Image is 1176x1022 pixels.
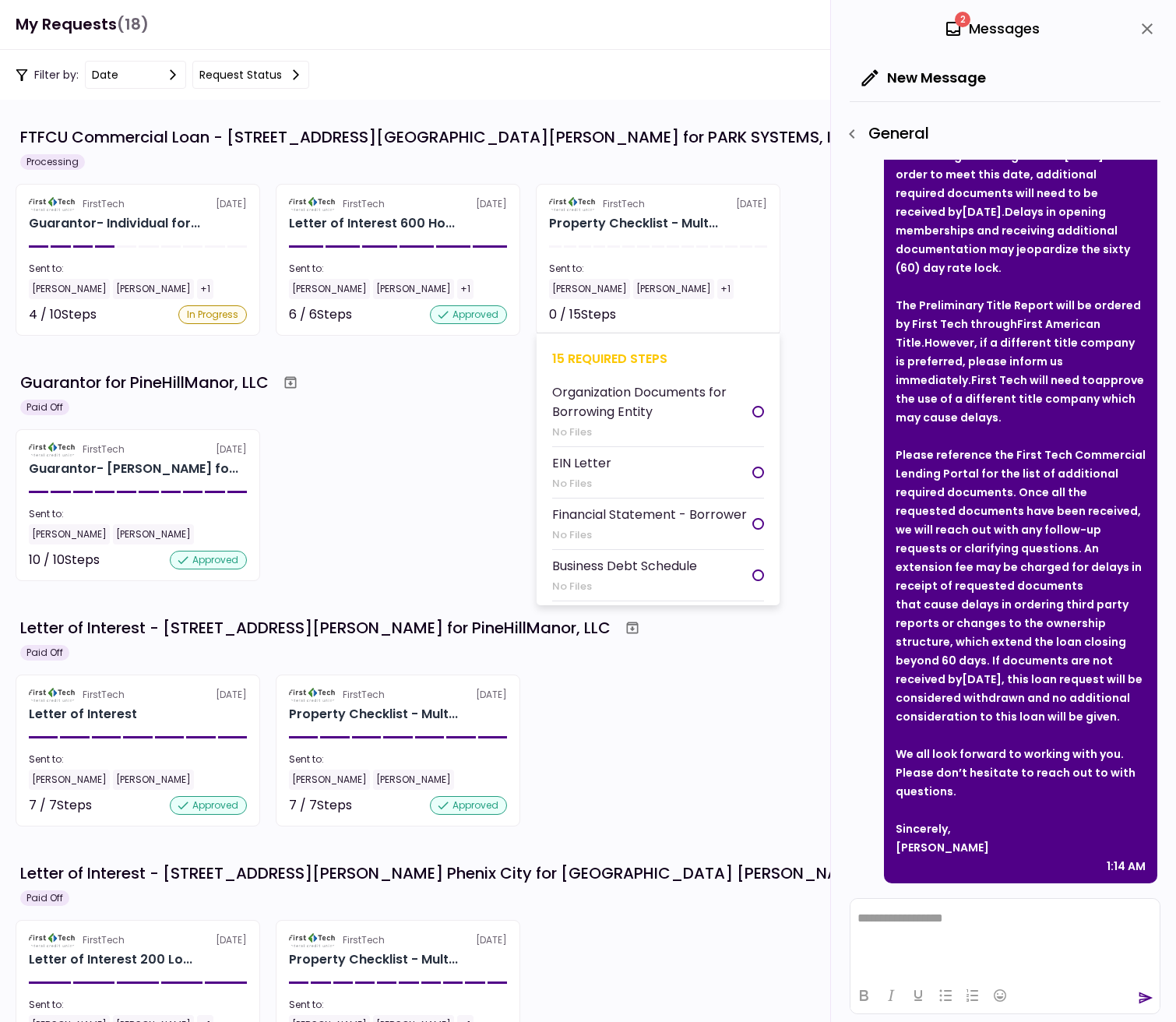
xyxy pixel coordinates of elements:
div: Property Checklist - Multi-Family for Highridge Sizemore, LLC [289,950,458,969]
div: 15 required steps [552,349,764,368]
div: FirstTech [343,933,385,947]
div: Letter of Interest - [STREET_ADDRESS][PERSON_NAME] for PineHillManor, LLC [20,616,611,640]
div: Paid Off [20,645,69,661]
div: The Preliminary Title Report will be ordered by First Tech through However, if a different title ... [896,296,1146,427]
div: Sent to: [29,262,247,276]
h1: My Requests [16,9,149,41]
div: [PERSON_NAME] [289,279,370,299]
div: Paid Off [20,890,69,906]
button: Bold [850,985,877,1006]
strong: approve the use of a different title company which may cause delays. [896,372,1144,425]
div: No Files [552,527,747,543]
div: 7 / 7 Steps [289,796,352,815]
div: +1 [197,279,213,299]
button: Bullet list [932,985,959,1006]
div: Property Checklist - Multi-Family for PARK SYSTEMS, INC. 600 Holly Drive [549,214,718,233]
div: [PERSON_NAME] [113,524,194,544]
div: [PERSON_NAME] [549,279,630,299]
div: Please reference the First Tech Commercial Lending Portal for the list of additional required doc... [896,446,1146,726]
div: [PERSON_NAME] [29,279,110,299]
button: Numbered list [959,985,986,1006]
div: We have received the initial required information on and your rate has been locked. If your loan ... [896,90,1146,277]
div: Processing [20,154,85,170]
div: General [839,121,1160,147]
div: [PERSON_NAME] [113,279,194,299]
img: Partner logo [289,688,336,702]
div: 4 / 10 Steps [29,305,97,324]
div: FirstTech [343,197,385,211]
div: date [92,66,118,83]
div: Sent to: [289,752,507,766]
div: Letter of Interest 200 Logan Drive Phenix City AL [29,950,192,969]
button: New Message [850,58,998,98]
div: FirstTech [83,688,125,702]
div: FirstTech [83,442,125,456]
div: +1 [457,279,474,299]
div: approved [430,305,507,324]
div: Letter of Interest 600 Holly Drive Albany [289,214,455,233]
div: 7 / 7 Steps [29,796,92,815]
div: Sent to: [29,507,247,521]
div: Sincerely, [896,819,1146,838]
div: FTFCU Commercial Loan - [STREET_ADDRESS][GEOGRAPHIC_DATA][PERSON_NAME] for PARK SYSTEMS, INC. [20,125,857,149]
div: FirstTech [83,197,125,211]
div: [PERSON_NAME] [633,279,714,299]
h2: Letter of Interest [29,705,137,724]
div: Sent to: [289,262,507,276]
button: Underline [905,985,931,1006]
span: 2 [955,12,970,27]
div: [DATE] [29,688,247,702]
div: [PERSON_NAME] [29,524,110,544]
img: Partner logo [549,197,597,211]
div: [PERSON_NAME] [113,770,194,790]
div: [PERSON_NAME] [29,770,110,790]
div: EIN Letter [552,453,611,473]
div: approved [430,796,507,815]
div: No Files [552,425,752,440]
div: In Progress [178,305,247,324]
div: Sent to: [29,752,247,766]
div: [PERSON_NAME] [373,770,454,790]
div: [PERSON_NAME] [896,838,1146,857]
div: [DATE] [29,933,247,947]
div: approved [170,796,247,815]
div: Guarantor- Individual for PARK SYSTEMS, INC. Nancy McKee [29,214,200,233]
div: approved [170,551,247,569]
div: [DATE] [289,688,507,702]
div: [DATE] [289,197,507,211]
strong: [DATE] [1064,148,1104,164]
img: Partner logo [29,688,76,702]
div: FirstTech [343,688,385,702]
div: [DATE] [289,933,507,947]
button: Archive workflow [276,368,305,396]
button: close [1134,16,1160,42]
div: Organization Documents for Borrowing Entity [552,382,752,421]
div: 1:14 AM [1107,857,1146,876]
button: Request status [192,61,309,89]
span: (18) [117,9,149,41]
div: +1 [717,279,734,299]
button: Emojis [987,985,1013,1006]
button: send [1138,990,1153,1006]
strong: First American Title. [896,316,1100,351]
div: [DATE] [29,442,247,456]
div: Not started [697,305,767,324]
div: Filter by: [16,61,309,89]
button: Italic [878,985,904,1006]
div: Property Checklist - Multi-Family for PineHillManor, LLC [289,705,458,724]
div: We all look forward to working with you. Please don’t hesitate to reach out to with questions. [896,745,1146,801]
img: Partner logo [29,442,76,456]
div: Paid Off [20,400,69,415]
div: [PERSON_NAME] [373,279,454,299]
div: FirstTech [603,197,645,211]
strong: [DATE] [962,671,1002,687]
button: Archive workflow [618,614,646,642]
div: 10 / 10 Steps [29,551,100,569]
div: Sent to: [289,998,507,1012]
div: Business Debt Schedule [552,556,697,576]
div: FirstTech [83,933,125,947]
img: Partner logo [29,197,76,211]
div: Sent to: [549,262,767,276]
img: Partner logo [289,933,336,947]
div: [PERSON_NAME] [289,770,370,790]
